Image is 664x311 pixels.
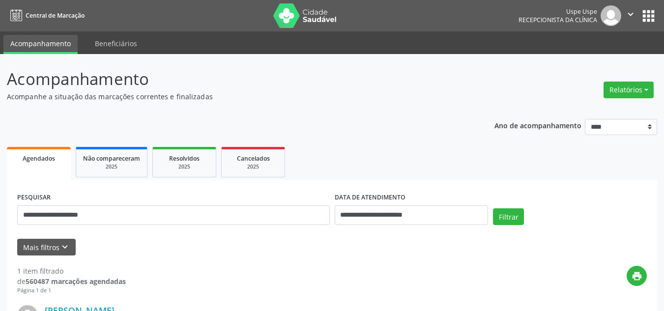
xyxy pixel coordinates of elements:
button:  [621,5,640,26]
div: de [17,276,126,286]
button: Filtrar [493,208,524,225]
i:  [625,9,636,20]
button: print [627,266,647,286]
strong: 560487 marcações agendadas [26,277,126,286]
button: Mais filtroskeyboard_arrow_down [17,239,76,256]
a: Central de Marcação [7,7,85,24]
div: 1 item filtrado [17,266,126,276]
a: Acompanhamento [3,35,78,54]
img: img [601,5,621,26]
button: apps [640,7,657,25]
i: print [632,271,642,282]
p: Acompanhamento [7,67,462,91]
span: Não compareceram [83,154,140,163]
a: Beneficiários [88,35,144,52]
span: Agendados [23,154,55,163]
div: Página 1 de 1 [17,286,126,295]
div: 2025 [160,163,209,170]
p: Acompanhe a situação das marcações correntes e finalizadas [7,91,462,102]
span: Resolvidos [169,154,200,163]
p: Ano de acompanhamento [494,119,581,131]
label: DATA DE ATENDIMENTO [335,190,405,205]
div: 2025 [83,163,140,170]
i: keyboard_arrow_down [59,242,70,253]
label: PESQUISAR [17,190,51,205]
div: Uspe Uspe [519,7,597,16]
span: Cancelados [237,154,270,163]
span: Recepcionista da clínica [519,16,597,24]
span: Central de Marcação [26,11,85,20]
button: Relatórios [604,82,654,98]
div: 2025 [229,163,278,170]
